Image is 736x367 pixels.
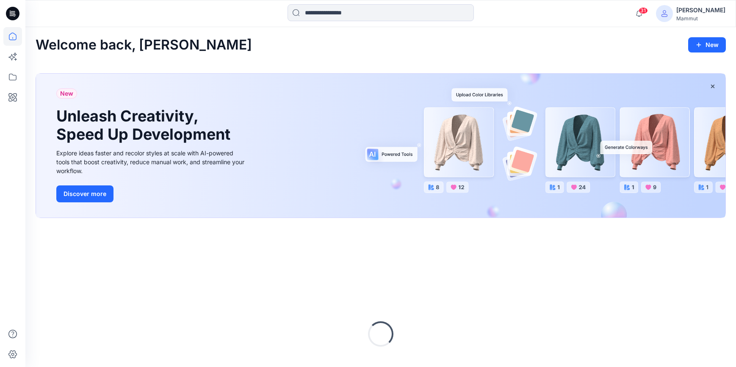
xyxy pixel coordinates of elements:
[676,15,725,22] div: Mammut
[60,88,73,99] span: New
[688,37,726,52] button: New
[56,149,247,175] div: Explore ideas faster and recolor styles at scale with AI-powered tools that boost creativity, red...
[661,10,668,17] svg: avatar
[676,5,725,15] div: [PERSON_NAME]
[56,185,247,202] a: Discover more
[639,7,648,14] span: 31
[56,107,234,143] h1: Unleash Creativity, Speed Up Development
[36,37,252,53] h2: Welcome back, [PERSON_NAME]
[56,185,113,202] button: Discover more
